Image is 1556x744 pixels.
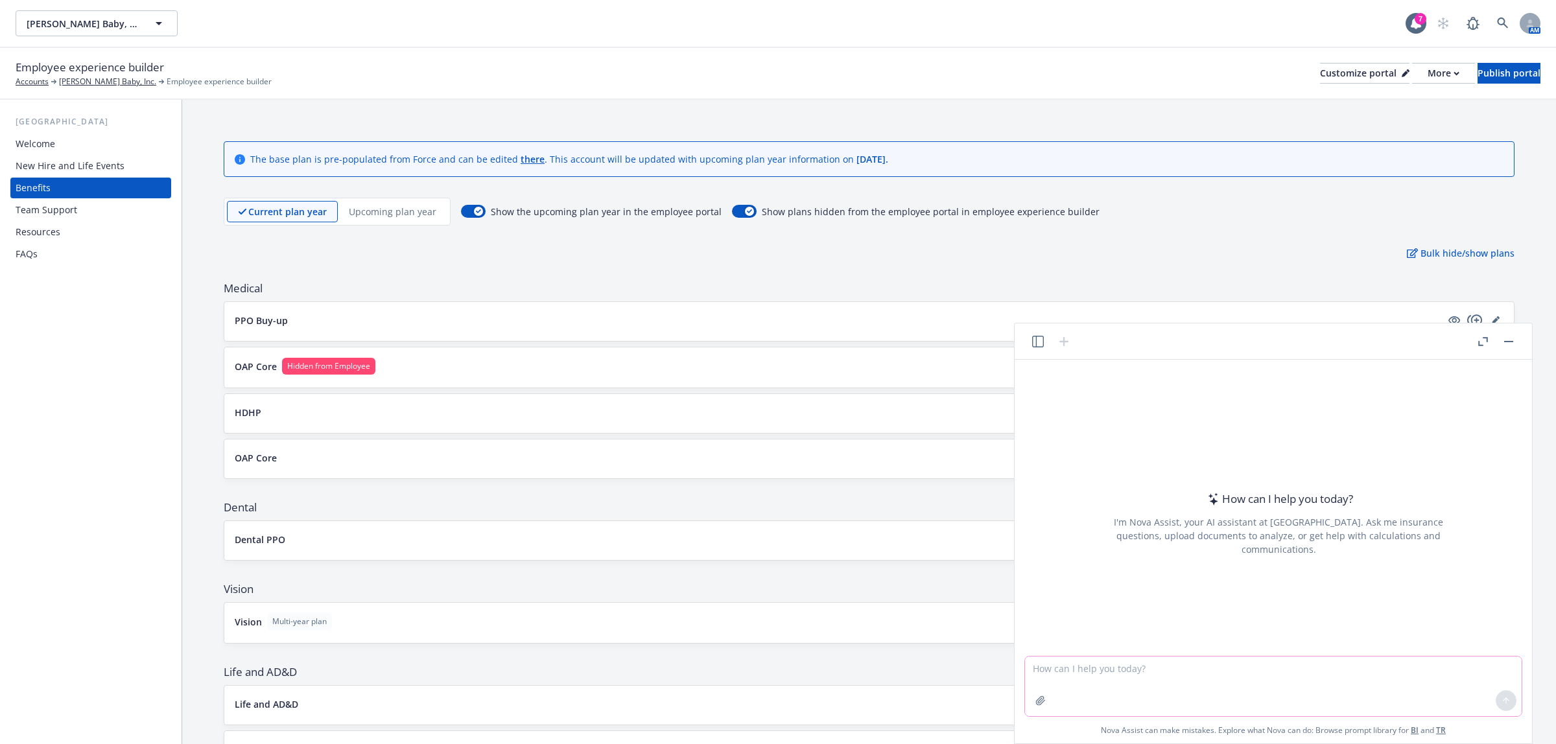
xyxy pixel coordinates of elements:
button: PPO Buy-up [235,314,1441,327]
div: 7 [1415,13,1426,25]
button: VisionMulti-year plan [235,613,1462,630]
a: Resources [10,222,171,242]
a: Report a Bug [1460,10,1486,36]
span: Multi-year plan [272,616,327,627]
span: [PERSON_NAME] Baby, Inc. [27,17,139,30]
div: New Hire and Life Events [16,156,124,176]
a: copyPlus [1467,312,1483,328]
button: Life and AD&D [235,697,1441,711]
a: visible [1446,312,1462,328]
div: Customize portal [1320,64,1409,83]
span: . This account will be updated with upcoming plan year information on [545,153,856,165]
span: Life and AD&D [224,664,1515,680]
span: Show the upcoming plan year in the employee portal [491,205,722,218]
span: Hidden from Employee [287,360,370,372]
p: OAP Core [235,360,277,373]
span: Nova Assist can make mistakes. Explore what Nova can do: Browse prompt library for and [1101,717,1446,743]
div: Resources [16,222,60,242]
a: Benefits [10,178,171,198]
a: Search [1490,10,1516,36]
div: Welcome [16,134,55,154]
span: Employee experience builder [16,59,164,76]
p: Current plan year [248,205,327,218]
a: Accounts [16,76,49,87]
a: Team Support [10,200,171,220]
p: Dental PPO [235,533,285,546]
span: Employee experience builder [167,76,272,87]
div: FAQs [16,244,38,264]
span: Dental [224,500,1515,515]
button: Customize portal [1320,63,1409,84]
p: Bulk hide/show plans [1407,246,1515,260]
a: FAQs [10,244,171,264]
span: Medical [224,281,1515,296]
p: Upcoming plan year [349,205,436,218]
p: Life and AD&D [235,697,298,711]
button: OAP CoreHidden from Employee [235,358,1441,375]
p: OAP Core [235,451,277,465]
a: there [521,153,545,165]
a: TR [1436,725,1446,736]
span: The base plan is pre-populated from Force and can be edited [250,153,521,165]
button: Publish portal [1478,63,1540,84]
button: OAP Core [235,451,1441,465]
span: [DATE] . [856,153,888,165]
p: PPO Buy-up [235,314,288,327]
span: Show plans hidden from the employee portal in employee experience builder [762,205,1100,218]
a: [PERSON_NAME] Baby, Inc. [59,76,156,87]
a: BI [1411,725,1419,736]
div: [GEOGRAPHIC_DATA] [10,115,171,128]
a: Start snowing [1430,10,1456,36]
div: Benefits [16,178,51,198]
div: I'm Nova Assist, your AI assistant at [GEOGRAPHIC_DATA]. Ask me insurance questions, upload docum... [1096,515,1461,556]
a: Welcome [10,134,171,154]
div: How can I help you today? [1204,491,1353,507]
a: editPencil [1488,312,1503,328]
button: [PERSON_NAME] Baby, Inc. [16,10,178,36]
p: HDHP [235,406,261,419]
button: HDHP [235,406,1441,419]
p: Vision [235,615,262,629]
button: More [1412,63,1475,84]
button: Dental PPO [235,533,1462,546]
a: New Hire and Life Events [10,156,171,176]
span: Vision [224,581,1515,597]
div: Publish portal [1478,64,1540,83]
div: More [1428,64,1459,83]
div: Team Support [16,200,77,220]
